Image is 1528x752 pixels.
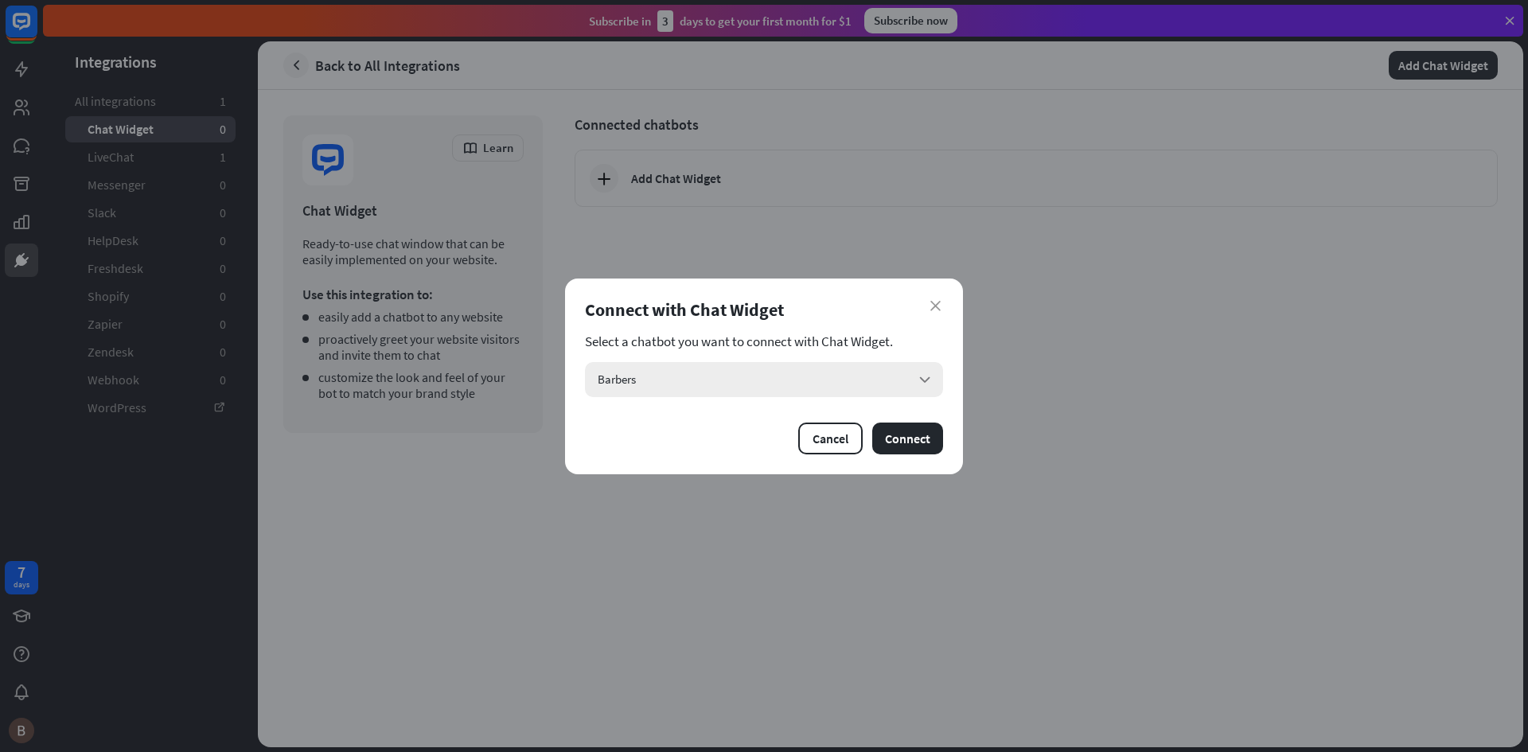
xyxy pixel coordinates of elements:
[930,301,941,311] i: close
[585,333,943,349] section: Select a chatbot you want to connect with Chat Widget.
[872,423,943,454] button: Connect
[598,372,636,387] span: Barbers
[798,423,863,454] button: Cancel
[585,298,943,321] div: Connect with Chat Widget
[13,6,60,54] button: Open LiveChat chat widget
[916,371,934,388] i: arrow_down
